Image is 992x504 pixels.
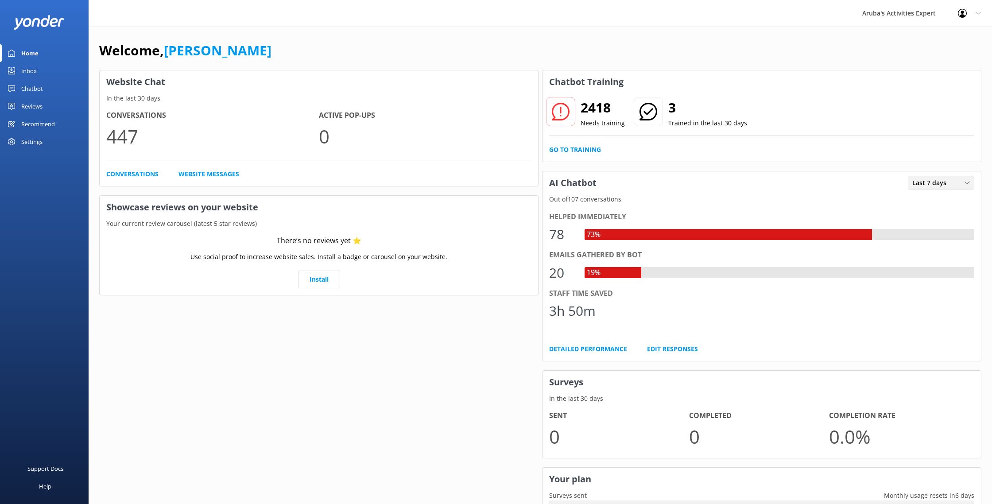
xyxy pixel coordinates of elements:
[549,145,601,155] a: Go to Training
[27,460,63,477] div: Support Docs
[912,178,952,188] span: Last 7 days
[542,371,981,394] h3: Surveys
[877,491,981,500] p: Monthly usage resets in 6 days
[277,235,361,247] div: There’s no reviews yet ⭐
[549,224,576,245] div: 78
[542,194,981,204] p: Out of 107 conversations
[647,344,698,354] a: Edit Responses
[549,300,596,322] div: 3h 50m
[542,70,630,93] h3: Chatbot Training
[21,80,43,97] div: Chatbot
[164,41,271,59] a: [PERSON_NAME]
[585,267,603,279] div: 19%
[190,252,447,262] p: Use social proof to increase website sales. Install a badge or carousel on your website.
[21,44,39,62] div: Home
[829,422,969,451] p: 0.0 %
[21,133,43,151] div: Settings
[549,422,689,451] p: 0
[106,121,319,151] p: 447
[549,410,689,422] h4: Sent
[178,169,239,179] a: Website Messages
[829,410,969,422] h4: Completion Rate
[585,229,603,240] div: 73%
[39,477,51,495] div: Help
[21,115,55,133] div: Recommend
[689,410,829,422] h4: Completed
[100,93,538,103] p: In the last 30 days
[298,271,340,288] a: Install
[106,110,319,121] h4: Conversations
[100,70,538,93] h3: Website Chat
[549,211,974,223] div: Helped immediately
[542,468,981,491] h3: Your plan
[668,97,747,118] h2: 3
[549,249,974,261] div: Emails gathered by bot
[581,97,625,118] h2: 2418
[689,422,829,451] p: 0
[100,196,538,219] h3: Showcase reviews on your website
[549,344,627,354] a: Detailed Performance
[21,62,37,80] div: Inbox
[319,121,531,151] p: 0
[549,288,974,299] div: Staff time saved
[542,394,981,403] p: In the last 30 days
[549,262,576,283] div: 20
[668,118,747,128] p: Trained in the last 30 days
[21,97,43,115] div: Reviews
[100,219,538,229] p: Your current review carousel (latest 5 star reviews)
[542,491,593,500] p: Surveys sent
[542,171,603,194] h3: AI Chatbot
[106,169,159,179] a: Conversations
[581,118,625,128] p: Needs training
[13,15,64,30] img: yonder-white-logo.png
[319,110,531,121] h4: Active Pop-ups
[99,40,271,61] h1: Welcome,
